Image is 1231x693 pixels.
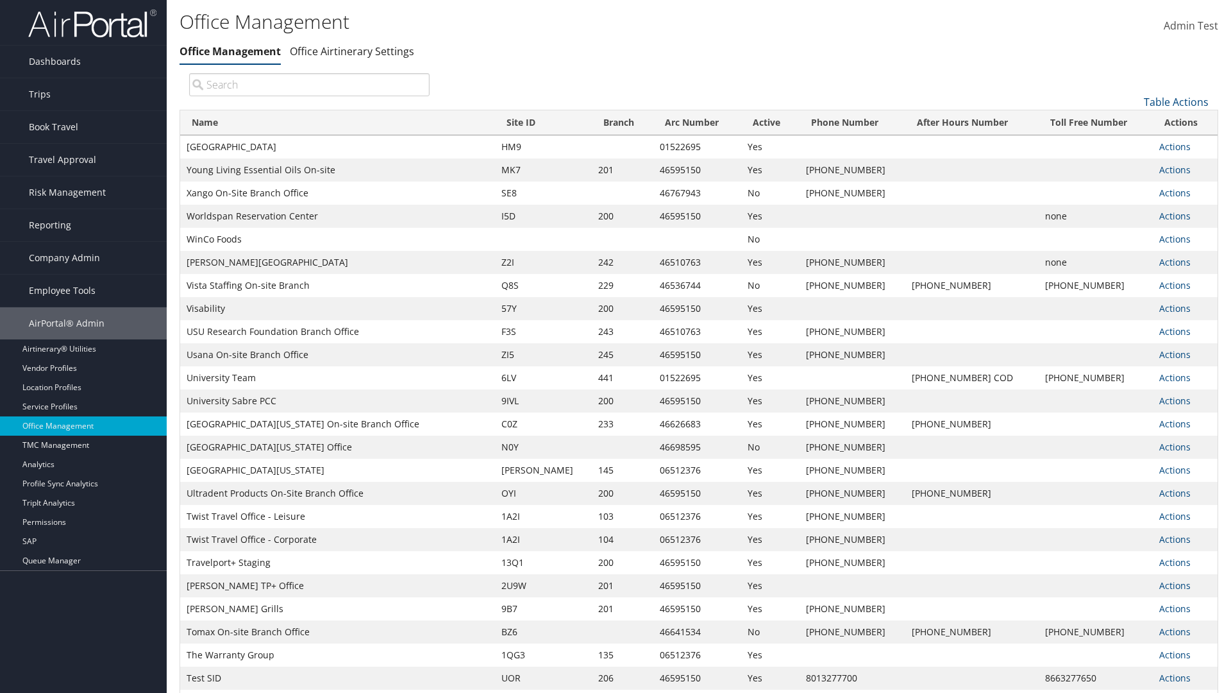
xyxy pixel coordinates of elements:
[592,667,653,690] td: 206
[180,320,495,343] td: USU Research Foundation Branch Office
[741,320,799,343] td: Yes
[653,389,741,413] td: 46595150
[180,158,495,182] td: Young Living Essential Oils On-site
[495,597,592,620] td: 9B7
[653,459,741,482] td: 06512376
[800,251,905,274] td: [PHONE_NUMBER]
[1159,626,1191,638] a: Actions
[180,135,495,158] td: [GEOGRAPHIC_DATA]
[1039,667,1153,690] td: 8663277650
[653,205,741,228] td: 46595150
[592,251,653,274] td: 242
[592,297,653,320] td: 200
[741,459,799,482] td: Yes
[905,413,1039,436] td: [PHONE_NUMBER]
[741,205,799,228] td: Yes
[800,667,905,690] td: 8013277700
[1039,110,1153,135] th: Toll Free Number: activate to sort column ascending
[495,505,592,528] td: 1A2I
[29,307,105,339] span: AirPortal® Admin
[592,482,653,505] td: 200
[741,620,799,644] td: No
[741,251,799,274] td: Yes
[741,597,799,620] td: Yes
[800,274,905,297] td: [PHONE_NUMBER]
[29,46,81,78] span: Dashboards
[800,505,905,528] td: [PHONE_NUMBER]
[1159,164,1191,176] a: Actions
[180,482,495,505] td: Ultradent Products On-Site Branch Office
[653,343,741,366] td: 46595150
[29,144,96,176] span: Travel Approval
[653,505,741,528] td: 06512376
[800,320,905,343] td: [PHONE_NUMBER]
[495,644,592,667] td: 1QG3
[592,528,653,551] td: 104
[592,505,653,528] td: 103
[800,158,905,182] td: [PHONE_NUMBER]
[1159,256,1191,268] a: Actions
[495,110,592,135] th: Site ID: activate to sort column ascending
[1039,205,1153,228] td: none
[741,343,799,366] td: Yes
[180,343,495,366] td: Usana On-site Branch Office
[905,482,1039,505] td: [PHONE_NUMBER]
[741,505,799,528] td: Yes
[1159,348,1191,361] a: Actions
[741,667,799,690] td: Yes
[800,110,905,135] th: Phone Number: activate to sort column ascending
[495,205,592,228] td: I5D
[653,366,741,389] td: 01522695
[495,343,592,366] td: ZI5
[495,389,592,413] td: 9IVL
[1159,603,1191,615] a: Actions
[741,135,799,158] td: Yes
[1164,19,1218,33] span: Admin Test
[741,574,799,597] td: Yes
[741,413,799,436] td: Yes
[800,482,905,505] td: [PHONE_NUMBER]
[1159,233,1191,245] a: Actions
[653,528,741,551] td: 06512376
[180,44,281,58] a: Office Management
[592,110,653,135] th: Branch: activate to sort column ascending
[653,620,741,644] td: 46641534
[592,343,653,366] td: 245
[180,297,495,320] td: Visability
[495,574,592,597] td: 2U9W
[653,644,741,667] td: 06512376
[29,242,100,274] span: Company Admin
[1159,464,1191,476] a: Actions
[180,110,495,135] th: Name: activate to sort column ascending
[800,413,905,436] td: [PHONE_NUMBER]
[1159,187,1191,199] a: Actions
[495,436,592,459] td: N0Y
[1039,274,1153,297] td: [PHONE_NUMBER]
[1039,620,1153,644] td: [PHONE_NUMBER]
[1159,372,1191,384] a: Actions
[592,413,653,436] td: 233
[800,551,905,574] td: [PHONE_NUMBER]
[495,158,592,182] td: MK7
[180,597,495,620] td: [PERSON_NAME] Grills
[180,8,872,35] h1: Office Management
[653,436,741,459] td: 46698595
[592,320,653,343] td: 243
[1159,533,1191,545] a: Actions
[741,366,799,389] td: Yes
[800,620,905,644] td: [PHONE_NUMBER]
[800,389,905,413] td: [PHONE_NUMBER]
[653,110,741,135] th: Arc Number: activate to sort column ascending
[495,297,592,320] td: 57Y
[180,389,495,413] td: University Sabre PCC
[180,620,495,644] td: Tomax On-site Branch Office
[592,274,653,297] td: 229
[495,482,592,505] td: OYI
[495,366,592,389] td: 6LV
[180,574,495,597] td: [PERSON_NAME] TP+ Office
[1144,95,1209,109] a: Table Actions
[905,366,1039,389] td: [PHONE_NUMBER] COD
[1039,366,1153,389] td: [PHONE_NUMBER]
[1153,110,1218,135] th: Actions
[495,274,592,297] td: Q8S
